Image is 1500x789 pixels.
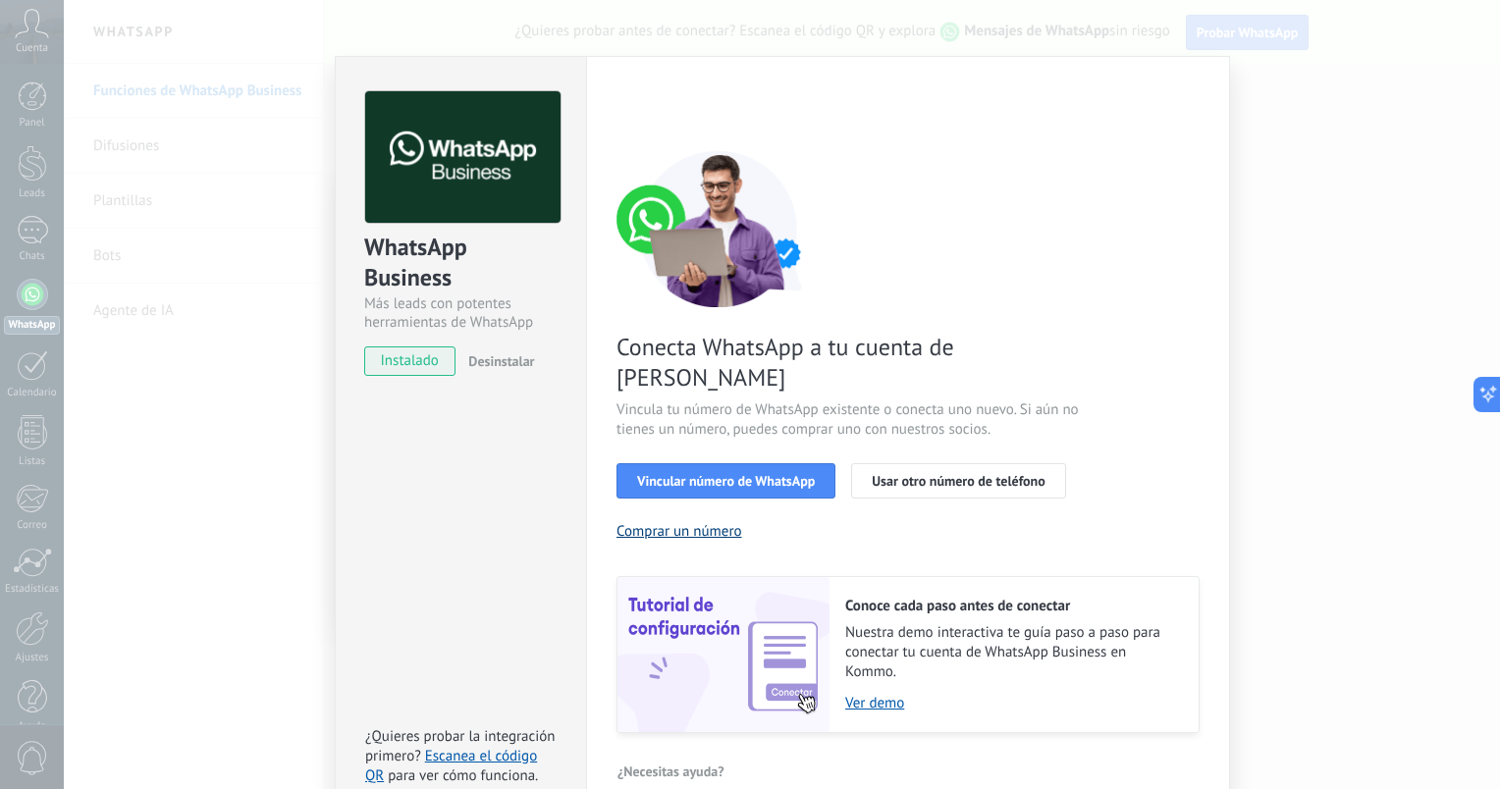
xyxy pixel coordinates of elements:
div: Más leads con potentes herramientas de WhatsApp [364,294,558,332]
span: Vincular número de WhatsApp [637,474,815,488]
button: Vincular número de WhatsApp [616,463,835,499]
a: Escanea el código QR [365,747,537,785]
span: Usar otro número de teléfono [872,474,1045,488]
img: logo_main.png [365,91,561,224]
button: Usar otro número de teléfono [851,463,1065,499]
div: WhatsApp Business [364,232,558,294]
a: Ver demo [845,694,1179,712]
button: ¿Necesitas ayuda? [616,757,725,786]
h2: Conoce cada paso antes de conectar [845,597,1179,615]
span: Desinstalar [468,352,534,370]
span: ¿Necesitas ayuda? [617,764,724,778]
span: instalado [365,346,455,376]
button: Comprar un número [616,522,742,541]
span: Vincula tu número de WhatsApp existente o conecta uno nuevo. Si aún no tienes un número, puedes c... [616,400,1084,440]
span: ¿Quieres probar la integración primero? [365,727,556,765]
span: Nuestra demo interactiva te guía paso a paso para conectar tu cuenta de WhatsApp Business en Kommo. [845,623,1179,682]
span: Conecta WhatsApp a tu cuenta de [PERSON_NAME] [616,332,1084,393]
span: para ver cómo funciona. [388,766,538,785]
button: Desinstalar [460,346,534,376]
img: connect number [616,150,823,307]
